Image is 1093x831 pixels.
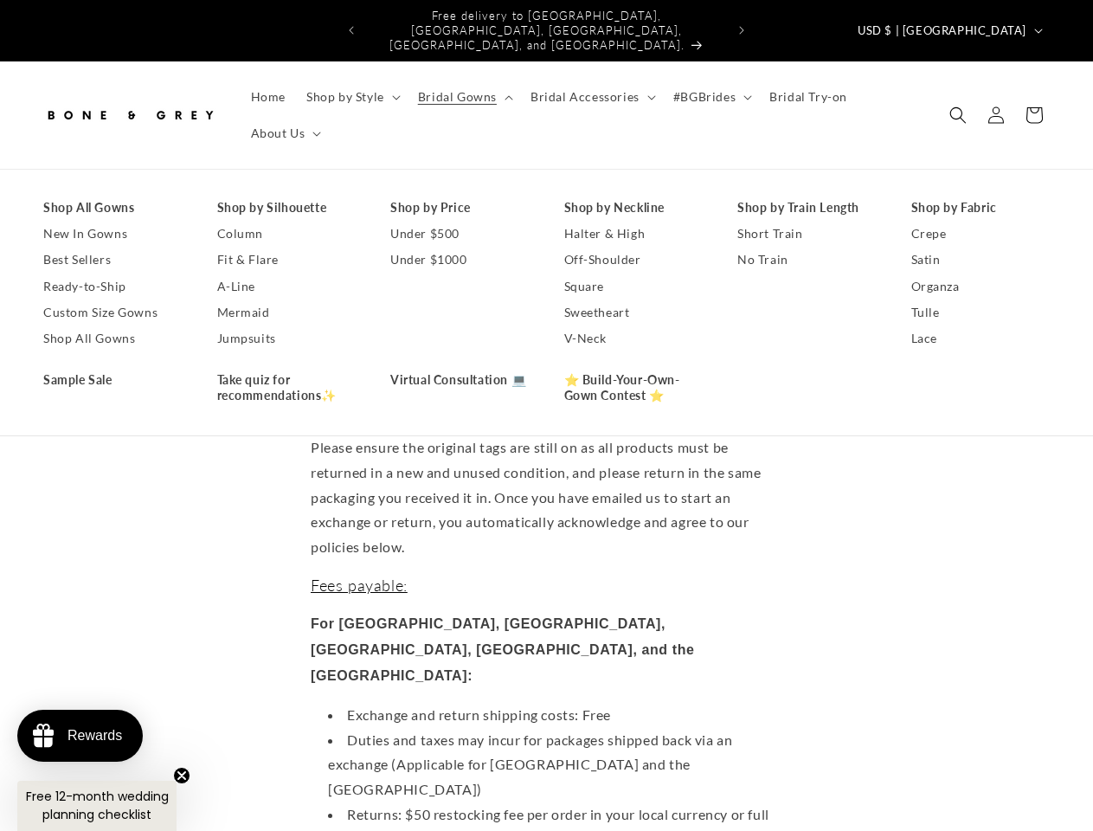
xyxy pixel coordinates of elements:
a: Short Train [737,221,877,247]
a: Shop by Train Length [737,195,877,221]
a: Column [217,221,357,247]
a: Shop by Fabric [911,195,1051,221]
a: Ready-to-Ship [43,274,183,300]
a: Bone and Grey Bridal [37,89,223,140]
a: Crepe [911,221,1051,247]
a: Take quiz for recommendations✨ [217,367,357,409]
a: Under $1000 [390,247,530,273]
a: Organza [911,274,1051,300]
button: Previous announcement [332,14,370,47]
span: Shop by Style [306,89,384,105]
span: Free 12-month wedding planning checklist [26,788,169,823]
span: Bridal Try-on [769,89,847,105]
a: No Train [737,247,877,273]
summary: Bridal Accessories [520,79,663,115]
button: Close teaser [173,767,190,784]
a: Shop All Gowns [43,325,183,351]
summary: Bridal Gowns [408,79,520,115]
summary: About Us [241,115,329,151]
a: Fit & Flare [217,247,357,273]
a: Halter & High [564,221,704,247]
a: Shop by Price [390,195,530,221]
span: Fees payable: [311,576,408,595]
a: Off-Shoulder [564,247,704,273]
button: Next announcement [723,14,761,47]
strong: For [GEOGRAPHIC_DATA], [GEOGRAPHIC_DATA], [GEOGRAPHIC_DATA], [GEOGRAPHIC_DATA], and the [GEOGRAPH... [311,616,695,683]
span: Bridal Gowns [418,89,497,105]
span: Bridal Accessories [530,89,640,105]
a: Square [564,274,704,300]
a: Virtual Consultation 💻 [390,367,530,393]
span: Free delivery to [GEOGRAPHIC_DATA], [GEOGRAPHIC_DATA], [GEOGRAPHIC_DATA], [GEOGRAPHIC_DATA], and ... [389,9,685,52]
a: Sample Sale [43,367,183,393]
a: Shop by Neckline [564,195,704,221]
summary: Shop by Style [296,79,408,115]
a: V-Neck [564,325,704,351]
a: Tulle [911,300,1051,325]
a: Shop All Gowns [43,195,183,221]
div: Free 12-month wedding planning checklistClose teaser [17,781,177,831]
a: New In Gowns [43,221,183,247]
summary: #BGBrides [663,79,759,115]
a: Shop by Silhouette [217,195,357,221]
a: Under $500 [390,221,530,247]
span: About Us [251,126,305,141]
a: Bridal Try-on [759,79,858,115]
li: Exchange and return shipping costs: Free [328,703,782,728]
a: Sweetheart [564,300,704,325]
a: A-Line [217,274,357,300]
a: Mermaid [217,300,357,325]
a: Jumpsuits [217,325,357,351]
p: Please ensure the original tags are still on as all products must be returned in a new and unused... [311,435,782,560]
div: Rewards [68,728,122,744]
a: Custom Size Gowns [43,300,183,325]
span: Home [251,89,286,105]
button: USD $ | [GEOGRAPHIC_DATA] [847,14,1050,47]
img: Bone and Grey Bridal [43,96,216,134]
span: USD $ | [GEOGRAPHIC_DATA] [858,23,1026,40]
summary: Search [939,96,977,134]
a: Home [241,79,296,115]
a: Satin [911,247,1051,273]
a: ⭐ Build-Your-Own-Gown Contest ⭐ [564,367,704,409]
li: Duties and taxes may incur for packages shipped back via an exchange (Applicable for [GEOGRAPHIC_... [328,728,782,802]
span: #BGBrides [673,89,736,105]
a: Lace [911,325,1051,351]
a: Best Sellers [43,247,183,273]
